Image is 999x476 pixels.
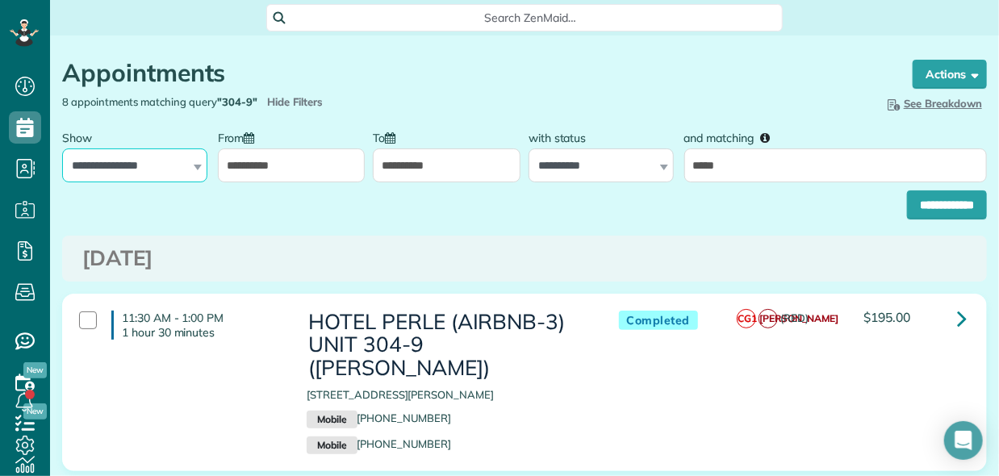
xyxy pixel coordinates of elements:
[759,309,778,328] span: [PERSON_NAME]
[780,311,809,324] span: (RED)
[373,122,403,152] label: To
[217,95,257,108] strong: "304-9"
[684,122,782,152] label: and matching
[82,247,967,270] h3: [DATE]
[218,122,263,152] label: From
[307,387,586,403] p: [STREET_ADDRESS][PERSON_NAME]
[307,436,357,454] small: Mobile
[307,311,586,380] h3: HOTEL PERLE (AIRBNB-3) UNIT 304-9 ([PERSON_NAME])
[268,95,324,108] a: Hide Filters
[307,411,357,428] small: Mobile
[111,311,282,340] h4: 11:30 AM - 1:00 PM
[880,94,987,112] button: See Breakdown
[944,421,983,460] div: Open Intercom Messenger
[50,94,525,110] div: 8 appointments matching query
[23,362,47,378] span: New
[62,60,882,86] h1: Appointments
[122,325,282,340] p: 1 hour 30 minutes
[884,97,982,110] span: See Breakdown
[913,60,987,89] button: Actions
[863,309,910,325] span: $195.00
[619,311,699,331] span: Completed
[737,309,756,328] span: CG1
[307,411,451,424] a: Mobile[PHONE_NUMBER]
[268,94,324,110] span: Hide Filters
[307,437,451,450] a: Mobile[PHONE_NUMBER]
